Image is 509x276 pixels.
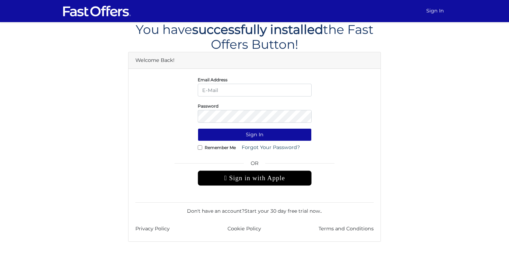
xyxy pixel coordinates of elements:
span: successfully installed [192,22,323,37]
input: E-Mail [198,84,312,96]
div: Welcome Back! [128,52,381,69]
a: Privacy Policy [135,225,170,233]
a: Sign In [423,4,447,18]
a: Cookie Policy [227,225,261,233]
label: Password [198,105,218,107]
button: Sign In [198,128,312,141]
label: Email Address [198,79,227,81]
a: Terms and Conditions [319,225,374,233]
label: Remember Me [205,147,236,148]
a: Start your 30 day free trial now. [244,208,321,214]
a: Forgot Your Password? [237,141,304,154]
span: OR [198,159,312,171]
div: Don't have an account? . [135,202,374,215]
span: You have the Fast Offers Button! [136,22,374,52]
div: Sign in with Apple [198,171,312,186]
